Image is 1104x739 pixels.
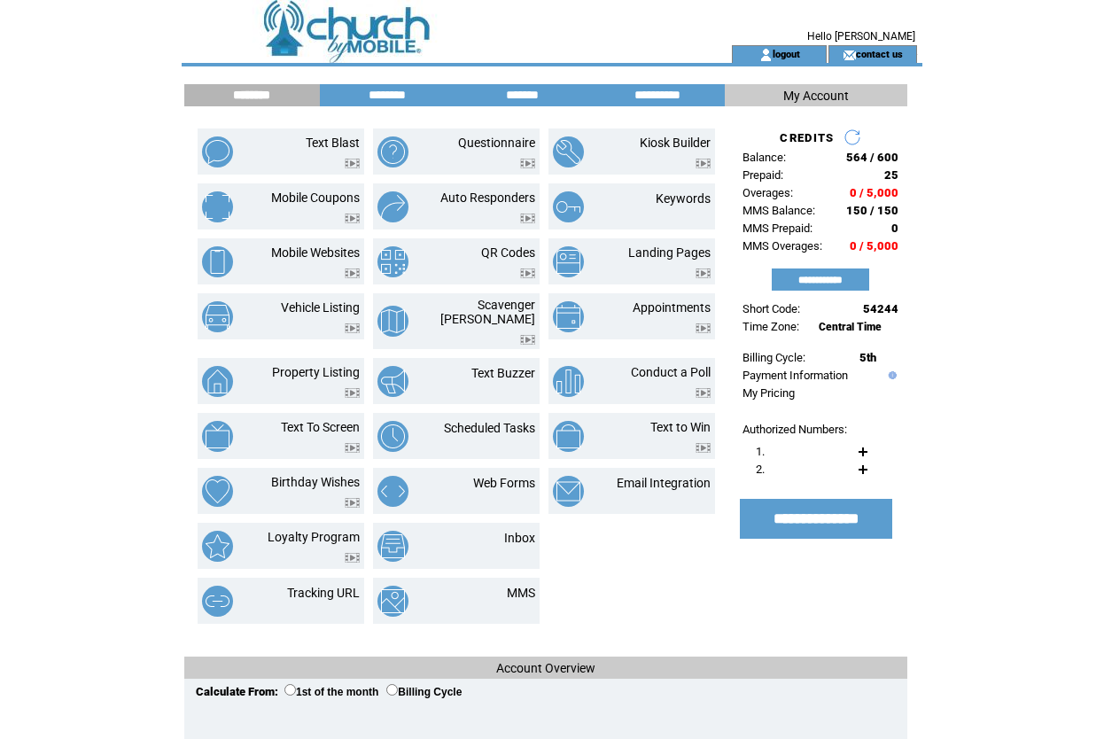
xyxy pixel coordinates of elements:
[377,246,408,277] img: qr-codes.png
[520,268,535,278] img: video.png
[553,191,584,222] img: keywords.png
[271,245,360,260] a: Mobile Websites
[850,239,898,253] span: 0 / 5,000
[440,191,535,205] a: Auto Responders
[377,306,408,337] img: scavenger-hunt.png
[507,586,535,600] a: MMS
[640,136,711,150] a: Kiosk Builder
[202,246,233,277] img: mobile-websites.png
[196,685,278,698] span: Calculate From:
[633,300,711,315] a: Appointments
[202,366,233,397] img: property-listing.png
[345,214,360,223] img: video.png
[496,661,595,675] span: Account Overview
[742,151,786,164] span: Balance:
[742,302,800,315] span: Short Code:
[696,268,711,278] img: video.png
[553,421,584,452] img: text-to-win.png
[742,369,848,382] a: Payment Information
[650,420,711,434] a: Text to Win
[780,131,834,144] span: CREDITS
[377,366,408,397] img: text-buzzer.png
[287,586,360,600] a: Tracking URL
[345,388,360,398] img: video.png
[444,421,535,435] a: Scheduled Tasks
[696,388,711,398] img: video.png
[377,421,408,452] img: scheduled-tasks.png
[306,136,360,150] a: Text Blast
[386,686,462,698] label: Billing Cycle
[553,366,584,397] img: conduct-a-poll.png
[819,321,882,333] span: Central Time
[271,475,360,489] a: Birthday Wishes
[553,301,584,332] img: appointments.png
[202,421,233,452] img: text-to-screen.png
[520,214,535,223] img: video.png
[759,48,773,62] img: account_icon.gif
[377,136,408,167] img: questionnaire.png
[458,136,535,150] a: Questionnaire
[773,48,800,59] a: logout
[473,476,535,490] a: Web Forms
[742,239,822,253] span: MMS Overages:
[696,159,711,168] img: video.png
[345,443,360,453] img: video.png
[856,48,903,59] a: contact us
[696,323,711,333] img: video.png
[863,302,898,315] span: 54244
[284,686,378,698] label: 1st of the month
[553,246,584,277] img: landing-pages.png
[345,323,360,333] img: video.png
[377,476,408,507] img: web-forms.png
[345,553,360,563] img: video.png
[345,268,360,278] img: video.png
[377,586,408,617] img: mms.png
[850,186,898,199] span: 0 / 5,000
[742,386,795,400] a: My Pricing
[631,365,711,379] a: Conduct a Poll
[656,191,711,206] a: Keywords
[504,531,535,545] a: Inbox
[271,191,360,205] a: Mobile Coupons
[859,351,876,364] span: 5th
[807,30,915,43] span: Hello [PERSON_NAME]
[742,351,805,364] span: Billing Cycle:
[742,168,783,182] span: Prepaid:
[202,531,233,562] img: loyalty-program.png
[345,498,360,508] img: video.png
[520,335,535,345] img: video.png
[742,320,799,333] span: Time Zone:
[272,365,360,379] a: Property Listing
[742,204,815,217] span: MMS Balance:
[628,245,711,260] a: Landing Pages
[377,191,408,222] img: auto-responders.png
[742,186,793,199] span: Overages:
[471,366,535,380] a: Text Buzzer
[843,48,856,62] img: contact_us_icon.gif
[284,684,296,696] input: 1st of the month
[345,159,360,168] img: video.png
[846,151,898,164] span: 564 / 600
[377,531,408,562] img: inbox.png
[202,136,233,167] img: text-blast.png
[884,371,897,379] img: help.gif
[742,423,847,436] span: Authorized Numbers:
[520,159,535,168] img: video.png
[281,420,360,434] a: Text To Screen
[202,191,233,222] img: mobile-coupons.png
[440,298,535,326] a: Scavenger [PERSON_NAME]
[481,245,535,260] a: QR Codes
[783,89,849,103] span: My Account
[891,222,898,235] span: 0
[846,204,898,217] span: 150 / 150
[268,530,360,544] a: Loyalty Program
[756,445,765,458] span: 1.
[553,476,584,507] img: email-integration.png
[756,463,765,476] span: 2.
[386,684,398,696] input: Billing Cycle
[202,586,233,617] img: tracking-url.png
[202,301,233,332] img: vehicle-listing.png
[884,168,898,182] span: 25
[742,222,812,235] span: MMS Prepaid:
[281,300,360,315] a: Vehicle Listing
